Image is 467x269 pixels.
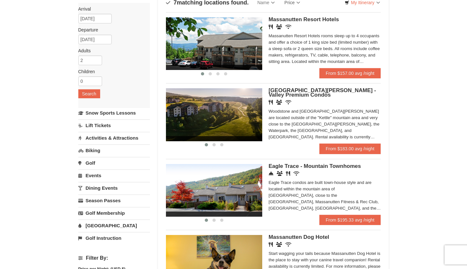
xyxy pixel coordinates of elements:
[286,171,290,176] i: Restaurant
[78,169,150,181] a: Events
[319,215,381,225] a: From $195.33 avg /night
[269,234,329,240] span: Massanutten Dog Hotel
[78,6,145,12] label: Arrival
[276,242,282,247] i: Banquet Facilities
[269,24,273,29] i: Restaurant
[269,100,273,105] i: Restaurant
[78,89,100,98] button: Search
[269,163,361,169] span: Eagle Trace - Mountain Townhomes
[78,220,150,231] a: [GEOGRAPHIC_DATA]
[78,144,150,156] a: Biking
[269,16,339,22] span: Massanutten Resort Hotels
[269,179,381,212] div: Eagle Trace condos are built town-house style and are located within the mountain area of [GEOGRA...
[269,33,381,65] div: Massanutten Resort Hotels rooms sleep up to 4 occupants and offer a choice of 1 king size bed (li...
[269,171,273,176] i: Concierge Desk
[78,207,150,219] a: Golf Membership
[78,132,150,144] a: Activities & Attractions
[319,143,381,154] a: From $183.00 avg /night
[78,232,150,244] a: Golf Instruction
[269,87,376,98] span: [GEOGRAPHIC_DATA][PERSON_NAME] - Valley Premium Condos
[285,24,291,29] i: Wireless Internet (free)
[319,68,381,78] a: From $157.00 avg /night
[293,171,299,176] i: Wireless Internet (free)
[78,107,150,119] a: Snow Sports Lessons
[78,119,150,131] a: Lift Tickets
[269,108,381,140] div: Woodstone and [GEOGRAPHIC_DATA][PERSON_NAME] are located outside of the "Kettle" mountain area an...
[276,24,282,29] i: Banquet Facilities
[78,27,145,33] label: Departure
[78,182,150,194] a: Dining Events
[78,48,145,54] label: Adults
[276,100,282,105] i: Banquet Facilities
[285,242,291,247] i: Wireless Internet (free)
[78,255,150,261] h4: Filter By:
[78,68,145,75] label: Children
[78,195,150,206] a: Season Passes
[78,157,150,169] a: Golf
[277,171,283,176] i: Conference Facilities
[285,100,291,105] i: Wireless Internet (free)
[269,242,273,247] i: Restaurant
